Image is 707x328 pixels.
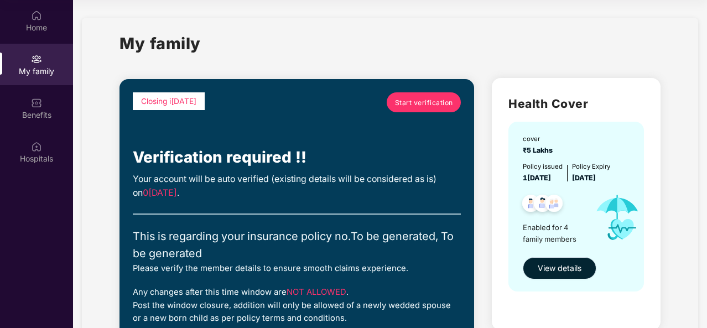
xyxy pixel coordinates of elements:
[523,134,556,144] div: cover
[387,92,461,112] a: Start verification
[133,262,461,275] div: Please verify the member details to ensure smooth claims experience.
[31,97,42,108] img: svg+xml;base64,PHN2ZyBpZD0iQmVuZWZpdHMiIHhtbG5zPSJodHRwOi8vd3d3LnczLm9yZy8yMDAwL3N2ZyIgd2lkdGg9Ij...
[395,97,453,108] span: Start verification
[523,162,563,171] div: Policy issued
[31,54,42,65] img: svg+xml;base64,PHN2ZyB3aWR0aD0iMjAiIGhlaWdodD0iMjAiIHZpZXdCb3g9IjAgMCAyMCAyMCIgZmlsbD0ibm9uZSIgeG...
[517,191,544,218] img: svg+xml;base64,PHN2ZyB4bWxucz0iaHR0cDovL3d3dy53My5vcmcvMjAwMC9zdmciIHdpZHRoPSI0OC45NDMiIGhlaWdodD...
[133,145,461,170] div: Verification required !!
[119,31,201,56] h1: My family
[31,10,42,21] img: svg+xml;base64,PHN2ZyBpZD0iSG9tZSIgeG1sbnM9Imh0dHA6Ly93d3cudzMub3JnLzIwMDAvc3ZnIiB3aWR0aD0iMjAiIG...
[523,146,556,154] span: ₹5 Lakhs
[538,262,581,274] span: View details
[133,173,461,200] div: Your account will be auto verified (existing details will be considered as is) on .
[143,188,177,198] span: 0[DATE]
[31,141,42,152] img: svg+xml;base64,PHN2ZyBpZD0iSG9zcGl0YWxzIiB4bWxucz0iaHR0cDovL3d3dy53My5vcmcvMjAwMC9zdmciIHdpZHRoPS...
[529,191,556,218] img: svg+xml;base64,PHN2ZyB4bWxucz0iaHR0cDovL3d3dy53My5vcmcvMjAwMC9zdmciIHdpZHRoPSI0OC45NDMiIGhlaWdodD...
[133,228,461,262] div: This is regarding your insurance policy no. To be generated, To be generated
[523,257,596,279] button: View details
[287,287,346,297] span: NOT ALLOWED
[572,162,610,171] div: Policy Expiry
[133,286,461,325] div: Any changes after this time window are . Post the window closure, addition will only be allowed o...
[572,174,596,182] span: [DATE]
[540,191,568,218] img: svg+xml;base64,PHN2ZyB4bWxucz0iaHR0cDovL3d3dy53My5vcmcvMjAwMC9zdmciIHdpZHRoPSI0OC45NDMiIGhlaWdodD...
[523,222,586,244] span: Enabled for 4 family members
[508,95,643,113] h2: Health Cover
[141,97,196,106] span: Closing i[DATE]
[523,174,551,182] span: 1[DATE]
[586,184,649,252] img: icon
